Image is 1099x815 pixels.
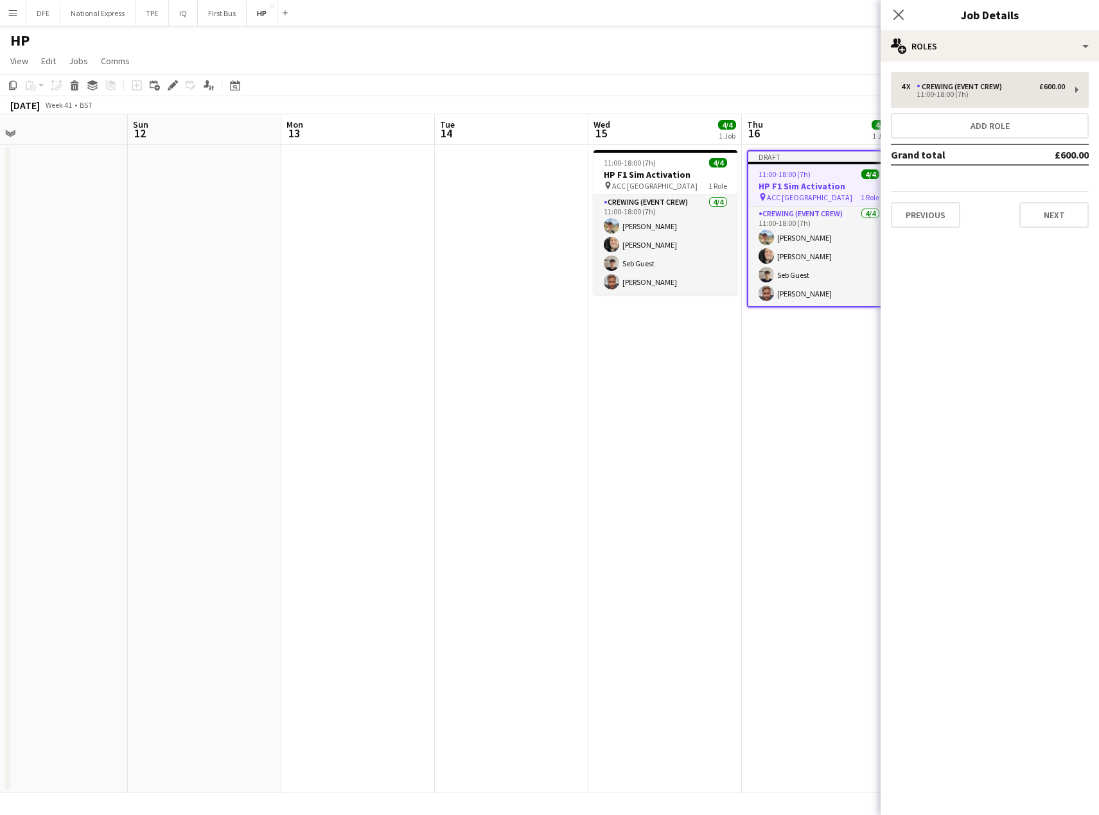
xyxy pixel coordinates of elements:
span: Sun [133,119,148,130]
span: Thu [747,119,763,130]
span: 4/4 [872,120,890,130]
button: HP [247,1,277,26]
span: ACC [GEOGRAPHIC_DATA] [612,181,698,191]
span: 13 [285,126,303,141]
span: 4/4 [718,120,736,130]
button: Add role [891,113,1089,139]
a: Comms [96,53,135,69]
td: Grand total [891,144,1012,165]
div: £600.00 [1039,82,1065,91]
button: IQ [169,1,198,26]
span: 1 Role [861,193,879,202]
button: Previous [891,202,960,228]
span: 4/4 [709,158,727,167]
button: Next [1019,202,1089,228]
button: National Express [60,1,136,26]
span: View [10,55,28,67]
span: ACC [GEOGRAPHIC_DATA] [767,193,852,202]
span: 14 [438,126,455,141]
h3: HP F1 Sim Activation [593,169,737,180]
span: 1 Role [708,181,727,191]
span: 15 [592,126,610,141]
a: Jobs [64,53,93,69]
span: 12 [131,126,148,141]
div: 11:00-18:00 (7h) [901,91,1065,98]
button: DFE [26,1,60,26]
div: BST [80,100,92,110]
span: Mon [286,119,303,130]
span: 4/4 [861,169,879,179]
app-job-card: 11:00-18:00 (7h)4/4HP F1 Sim Activation ACC [GEOGRAPHIC_DATA]1 RoleCrewing (Event Crew)4/411:00-1... [593,150,737,295]
span: 11:00-18:00 (7h) [759,169,811,179]
app-card-role: Crewing (Event Crew)4/411:00-18:00 (7h)[PERSON_NAME][PERSON_NAME]Seb Guest[PERSON_NAME] [593,195,737,295]
div: Crewing (Event Crew) [917,82,1007,91]
div: [DATE] [10,99,40,112]
div: 1 Job [719,131,735,141]
td: £600.00 [1012,144,1089,165]
span: Wed [593,119,610,130]
button: TPE [136,1,169,26]
span: Edit [41,55,56,67]
div: 4 x [901,82,917,91]
app-job-card: Draft11:00-18:00 (7h)4/4HP F1 Sim Activation ACC [GEOGRAPHIC_DATA]1 RoleCrewing (Event Crew)4/411... [747,150,891,307]
a: Edit [36,53,61,69]
span: Week 41 [42,100,75,110]
span: Jobs [69,55,88,67]
span: 16 [745,126,763,141]
h1: HP [10,31,30,50]
div: Draft [748,151,890,162]
span: 11:00-18:00 (7h) [604,158,656,167]
app-card-role: Crewing (Event Crew)4/411:00-18:00 (7h)[PERSON_NAME][PERSON_NAME]Seb Guest[PERSON_NAME] [748,207,890,306]
h3: Job Details [881,6,1099,23]
div: 1 Job [872,131,889,141]
h3: HP F1 Sim Activation [748,180,890,192]
button: First Bus [198,1,247,26]
span: Tue [440,119,455,130]
a: View [5,53,33,69]
div: Roles [881,31,1099,62]
span: Comms [101,55,130,67]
